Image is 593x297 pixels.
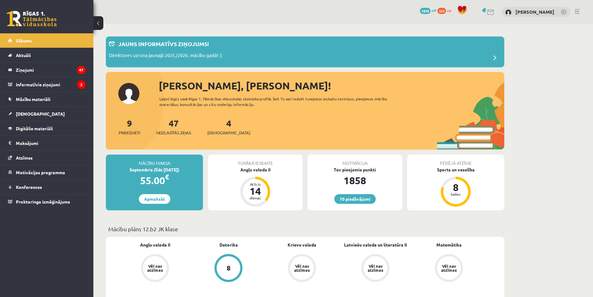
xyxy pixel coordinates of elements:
a: Mācību materiāli [8,92,86,106]
p: Direktores uzruna jaunajā 2025./2026. mācību gadā! :) [109,52,222,60]
span: Motivācijas programma [16,170,65,175]
a: Vēl nav atzīmes [339,254,412,283]
div: Angļu valoda II [208,166,303,173]
a: Angļu valoda II Atlicis 14 dienas [208,166,303,208]
div: 55.00 [106,173,203,188]
a: 4[DEMOGRAPHIC_DATA] [207,117,250,136]
a: Sākums [8,33,86,48]
i: 47 [77,66,86,74]
a: 323 xp [437,8,454,13]
div: Tev pieejamie punkti [308,166,402,173]
div: Pēdējā atzīme [407,155,504,166]
i: 2 [77,80,86,89]
span: Proktoringa izmēģinājums [16,199,70,204]
span: € [165,172,169,181]
span: Priekšmeti [119,130,140,136]
a: Jauns informatīvs ziņojums! Direktores uzruna jaunajā 2025./2026. mācību gadā! :) [109,40,501,64]
span: [DEMOGRAPHIC_DATA] [207,130,250,136]
a: Datorika [219,242,238,248]
a: Vēl nav atzīmes [412,254,486,283]
p: Jauns informatīvs ziņojums! [118,40,209,48]
div: Sports un veselība [407,166,504,173]
a: Maksājumi [8,136,86,150]
div: Laipni lūgts savā Rīgas 1. Tālmācības vidusskolas skolnieka profilā. Šeit Tu vari redzēt tuvojošo... [159,96,398,107]
span: xp [447,8,451,13]
div: Vēl nav atzīmes [146,264,164,272]
div: dienas [246,196,265,200]
a: Vēl nav atzīmes [265,254,339,283]
span: Digitālie materiāli [16,126,53,131]
div: 8 [227,265,231,271]
p: Mācību plāns 12.b2 JK klase [108,225,502,233]
div: Vēl nav atzīmes [367,264,384,272]
legend: Ziņojumi [16,63,86,77]
a: 47Neizlasītās ziņas [156,117,191,136]
a: Aktuāli [8,48,86,62]
a: Informatīvie ziņojumi2 [8,77,86,92]
span: Aktuāli [16,52,31,58]
a: [DEMOGRAPHIC_DATA] [8,107,86,121]
a: Apmaksāt [139,194,170,204]
span: Konferences [16,184,42,190]
a: 9Priekšmeti [119,117,140,136]
div: balles [446,192,465,196]
a: Rīgas 1. Tālmācības vidusskola [7,11,57,26]
a: Digitālie materiāli [8,121,86,136]
div: Atlicis [246,182,265,186]
a: 10 piedāvājumi [334,194,376,204]
div: Motivācija [308,155,402,166]
a: Matemātika [436,242,462,248]
span: Atzīmes [16,155,33,160]
a: [PERSON_NAME] [515,9,554,15]
a: Ziņojumi47 [8,63,86,77]
a: Vēl nav atzīmes [118,254,192,283]
a: 8 [192,254,265,283]
img: Nikola Ņikitina [505,9,511,16]
a: Atzīmes [8,151,86,165]
div: Tuvākā ieskaite [208,155,303,166]
a: Motivācijas programma [8,165,86,180]
div: Mācību maksa [106,155,203,166]
div: Vēl nav atzīmes [293,264,311,272]
span: [DEMOGRAPHIC_DATA] [16,111,65,117]
a: Proktoringa izmēģinājums [8,194,86,209]
span: Mācību materiāli [16,96,50,102]
span: 1858 [420,8,431,14]
div: 14 [246,186,265,196]
span: mP [431,8,436,13]
div: 1858 [308,173,402,188]
a: Latviešu valoda un literatūra II [344,242,407,248]
div: Septembris (līdz [DATE]) [106,166,203,173]
div: 8 [446,182,465,192]
span: Sākums [16,38,32,43]
span: Neizlasītās ziņas [156,130,191,136]
legend: Informatīvie ziņojumi [16,77,86,92]
div: Vēl nav atzīmes [440,264,458,272]
div: [PERSON_NAME], [PERSON_NAME]! [159,78,504,93]
a: Konferences [8,180,86,194]
a: 1858 mP [420,8,436,13]
legend: Maksājumi [16,136,86,150]
a: Krievu valoda [288,242,316,248]
span: 323 [437,8,446,14]
a: Sports un veselība 8 balles [407,166,504,208]
a: Angļu valoda II [140,242,170,248]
